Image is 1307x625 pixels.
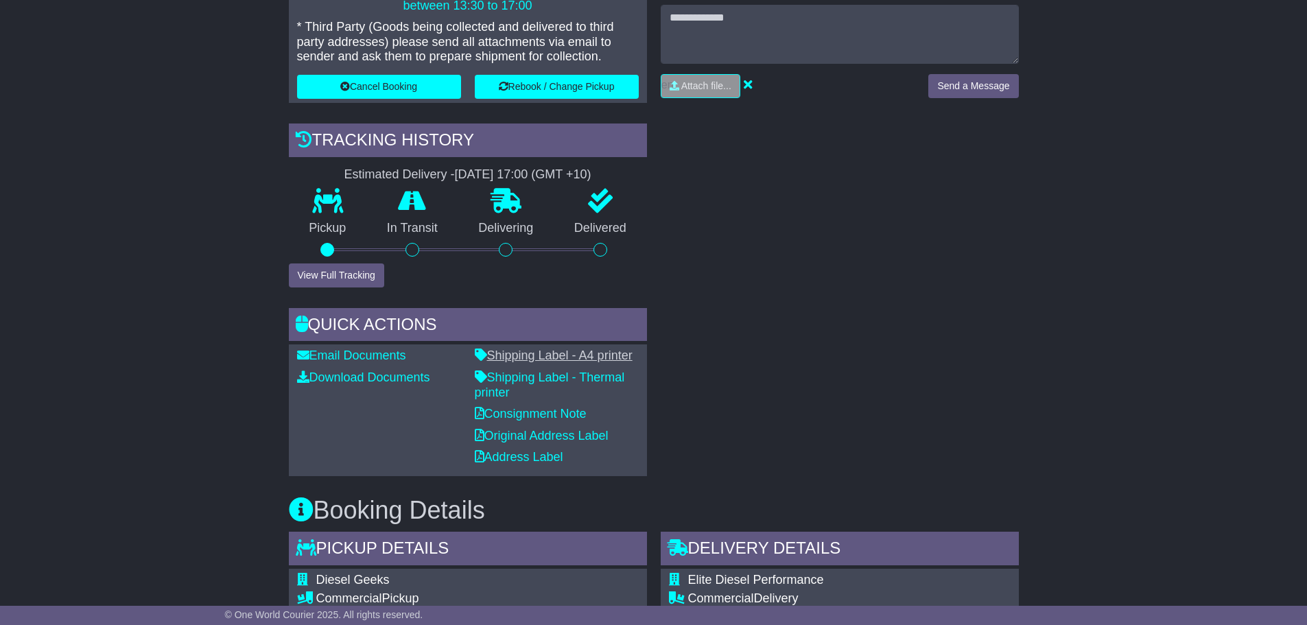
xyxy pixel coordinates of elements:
a: Shipping Label - Thermal printer [475,370,625,399]
a: Consignment Note [475,407,587,421]
a: Download Documents [297,370,430,384]
div: Delivery Details [661,532,1019,569]
div: [DATE] 17:00 (GMT +10) [455,167,591,182]
div: Tracking history [289,123,647,161]
p: Delivered [554,221,647,236]
span: Diesel Geeks [316,573,390,587]
div: Delivery [688,591,912,606]
a: Address Label [475,450,563,464]
a: Original Address Label [475,429,609,443]
div: Pickup [316,591,627,606]
button: Send a Message [928,74,1018,98]
p: * Third Party (Goods being collected and delivered to third party addresses) please send all atta... [297,20,639,64]
span: Commercial [688,591,754,605]
span: © One World Courier 2025. All rights reserved. [225,609,423,620]
a: Shipping Label - A4 printer [475,349,633,362]
p: Delivering [458,221,554,236]
div: Pickup Details [289,532,647,569]
h3: Booking Details [289,497,1019,524]
span: Elite Diesel Performance [688,573,824,587]
a: Email Documents [297,349,406,362]
button: Rebook / Change Pickup [475,75,639,99]
p: In Transit [366,221,458,236]
div: Estimated Delivery - [289,167,647,182]
div: Quick Actions [289,308,647,345]
button: Cancel Booking [297,75,461,99]
p: Pickup [289,221,367,236]
span: Commercial [316,591,382,605]
button: View Full Tracking [289,263,384,287]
